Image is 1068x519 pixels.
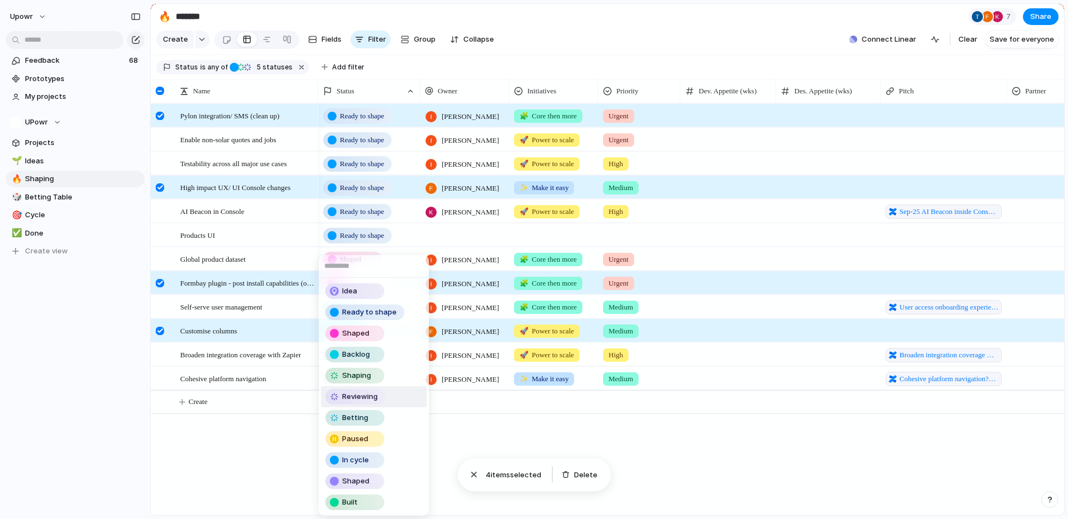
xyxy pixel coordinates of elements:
span: Betting [342,412,368,423]
span: Reviewing [342,391,378,402]
span: Idea [342,286,357,297]
span: In cycle [342,455,369,466]
span: Paused [342,433,368,445]
span: Ready to shape [342,307,397,318]
span: Shaped [342,328,369,339]
span: Backlog [342,349,370,360]
span: Shaped [342,476,369,487]
span: Shaping [342,370,371,381]
span: Built [342,497,358,508]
